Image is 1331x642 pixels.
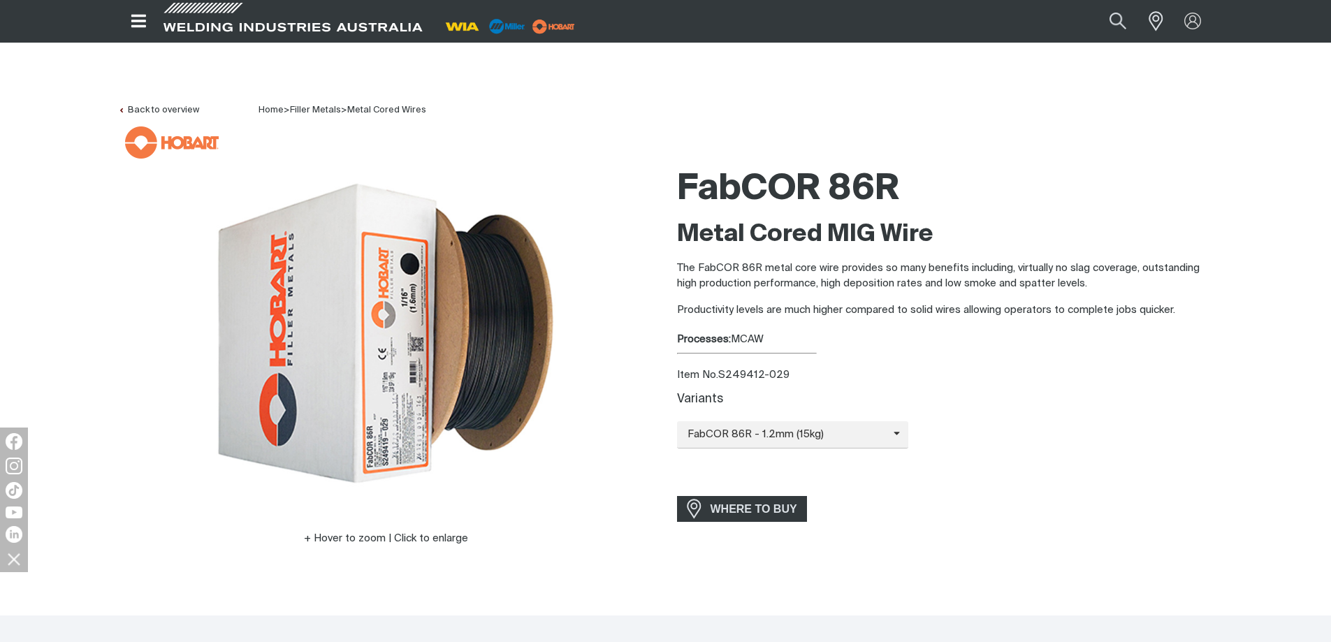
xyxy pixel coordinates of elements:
span: > [341,105,347,115]
div: Item No. S249412-029 [677,367,1214,384]
a: Home [259,104,284,115]
a: Back to overview [118,105,199,115]
img: LinkedIn [6,526,22,543]
span: > [284,105,290,115]
h2: Metal Cored MIG Wire [677,219,1214,250]
input: Product name or item number... [1076,6,1141,37]
div: MCAW [677,332,1214,348]
img: Hobart [125,126,219,159]
img: miller [528,16,579,37]
p: The FabCOR 86R metal core wire provides so many benefits including, virtually no slag coverage, o... [677,261,1214,292]
a: miller [528,21,579,31]
img: TikTok [6,482,22,499]
button: Search products [1094,6,1142,37]
h1: FabCOR 86R [677,167,1214,212]
img: Facebook [6,433,22,450]
label: Variants [677,393,723,405]
a: Filler Metals [290,105,341,115]
img: YouTube [6,506,22,518]
img: hide socials [2,547,26,571]
strong: Processes: [677,334,731,344]
button: Hover to zoom | Click to enlarge [296,530,477,547]
img: Instagram [6,458,22,474]
span: WHERE TO BUY [701,498,806,520]
span: Home [259,105,284,115]
a: WHERE TO BUY [677,496,808,522]
a: Metal Cored Wires [347,105,426,115]
span: FabCOR 86R - 1.2mm (15kg) [677,427,894,443]
img: FabCOR 86R [212,160,561,509]
p: Productivity levels are much higher compared to solid wires allowing operators to complete jobs q... [677,302,1214,319]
